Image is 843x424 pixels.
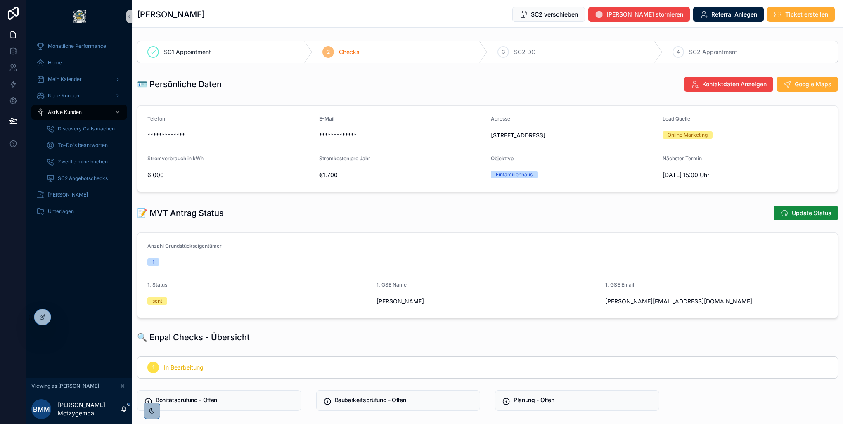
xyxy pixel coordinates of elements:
[58,159,108,165] span: Zweittermine buchen
[502,49,505,55] span: 3
[606,10,683,19] span: [PERSON_NAME] stornieren
[491,131,656,140] span: [STREET_ADDRESS]
[605,297,828,306] span: [PERSON_NAME][EMAIL_ADDRESS][DOMAIN_NAME]
[48,43,106,50] span: Monatliche Performance
[31,88,127,103] a: Neue Kunden
[663,171,828,179] span: [DATE] 15:00 Uhr
[58,401,121,417] p: [PERSON_NAME] Motzygemba
[41,171,127,186] a: SC2 Angebotschecks
[319,155,370,161] span: Stromkosten pro Jahr
[319,171,484,179] span: €1.700
[31,204,127,219] a: Unterlagen
[41,121,127,136] a: Discovery Calls machen
[785,10,828,19] span: Ticket erstellen
[137,207,224,219] h1: 📝 MVT Antrag Status
[663,155,702,161] span: Nächster Termin
[684,77,773,92] button: Kontaktdaten Anzeigen
[31,383,99,389] span: Viewing as [PERSON_NAME]
[137,9,205,20] h1: [PERSON_NAME]
[147,243,222,249] span: Anzahl Grundstückseigentümer
[491,155,514,161] span: Objekttyp
[588,7,690,22] button: [PERSON_NAME] stornieren
[512,7,585,22] button: SC2 verschieben
[73,10,86,23] img: App logo
[327,49,330,55] span: 2
[531,10,578,19] span: SC2 verschieben
[702,80,767,88] span: Kontaktdaten Anzeigen
[377,297,599,306] span: [PERSON_NAME]
[48,76,82,83] span: Mein Kalender
[152,364,154,371] span: 1
[137,78,222,90] h1: 🪪 Persönliche Daten
[26,33,132,230] div: scrollable content
[58,175,108,182] span: SC2 Angebotschecks
[41,154,127,169] a: Zweittermine buchen
[514,48,535,56] span: SC2 DC
[137,332,250,343] h1: 🔍 Enpal Checks - Übersicht
[31,105,127,120] a: Aktive Kunden
[31,55,127,70] a: Home
[339,48,359,56] span: Checks
[677,49,680,55] span: 4
[377,282,407,288] span: 1. GSE Name
[48,92,79,99] span: Neue Kunden
[48,109,82,116] span: Aktive Kunden
[152,297,162,305] div: sent
[164,363,204,372] span: In Bearbeitung
[48,208,74,215] span: Unterlagen
[31,187,127,202] a: [PERSON_NAME]
[774,206,838,220] button: Update Status
[147,282,167,288] span: 1. Status
[31,39,127,54] a: Monatliche Performance
[147,171,313,179] span: 6.000
[668,131,708,139] div: Online Marketing
[491,116,510,122] span: Adresse
[496,171,533,178] div: Einfamilienhaus
[33,404,50,414] span: BMM
[514,397,652,403] h5: Planung - Offen
[319,116,334,122] span: E-Mail
[792,209,831,217] span: Update Status
[156,397,294,403] h5: Bonitätsprüfung - Offen
[31,72,127,87] a: Mein Kalender
[777,77,838,92] button: Google Maps
[689,48,737,56] span: SC2 Appointment
[58,142,108,149] span: To-Do's beantworten
[147,155,204,161] span: Stromverbrauch in kWh
[663,116,690,122] span: Lead Quelle
[48,59,62,66] span: Home
[58,126,115,132] span: Discovery Calls machen
[605,282,634,288] span: 1. GSE Email
[693,7,764,22] button: Referral Anlegen
[48,192,88,198] span: [PERSON_NAME]
[41,138,127,153] a: To-Do's beantworten
[335,397,474,403] h5: Baubarkeitsprüfung - Offen
[711,10,757,19] span: Referral Anlegen
[164,48,211,56] span: SC1 Appointment
[795,80,831,88] span: Google Maps
[767,7,835,22] button: Ticket erstellen
[147,116,165,122] span: Telefon
[152,258,154,266] div: 1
